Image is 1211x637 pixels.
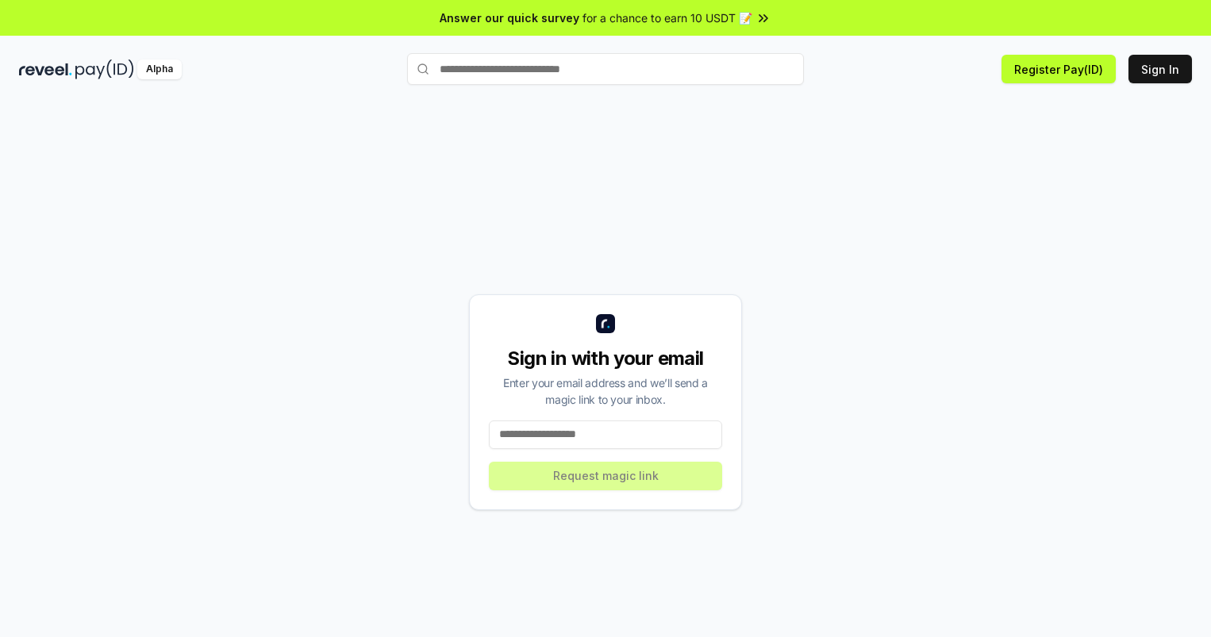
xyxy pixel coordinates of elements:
div: Enter your email address and we’ll send a magic link to your inbox. [489,374,722,408]
div: Sign in with your email [489,346,722,371]
img: pay_id [75,59,134,79]
button: Register Pay(ID) [1001,55,1116,83]
img: logo_small [596,314,615,333]
img: reveel_dark [19,59,72,79]
button: Sign In [1128,55,1192,83]
div: Alpha [137,59,182,79]
span: Answer our quick survey [440,10,579,26]
span: for a chance to earn 10 USDT 📝 [582,10,752,26]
